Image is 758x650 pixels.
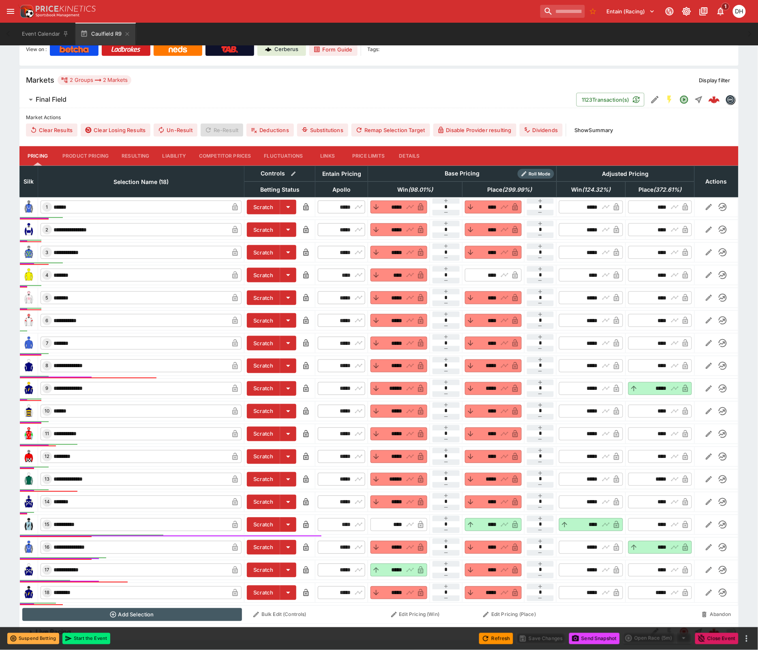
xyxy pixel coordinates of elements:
em: ( 98.01 %) [408,185,433,195]
span: 3 [44,250,50,255]
span: 15 [43,522,51,528]
button: Scratch [247,200,280,214]
button: Scratch [247,563,280,577]
th: Entain Pricing [315,166,368,182]
em: ( 124.32 %) [582,185,611,195]
div: 6781b3df-3541-4dc6-b300-98571127392e [709,626,720,638]
button: SGM Disabled [662,625,677,639]
button: Scratch [247,313,280,328]
span: Selection Name (18) [105,177,178,187]
span: 10 [43,408,51,414]
div: 2 Groups 2 Markets [61,75,128,85]
span: Win(98.01%) [388,185,442,195]
button: No Bookmarks [587,5,600,18]
button: Edit Pricing (Win) [370,608,460,621]
th: Silk [20,166,38,197]
img: runner 8 [22,359,35,372]
span: 16 [43,545,51,550]
button: Select Tenant [602,5,660,18]
span: 6 [44,318,50,323]
button: Scratch [247,291,280,305]
button: Display filter [694,74,735,87]
div: Base Pricing [442,169,483,179]
span: 14 [43,499,51,505]
img: runner 2 [22,223,35,236]
button: Live Racing [19,624,648,640]
button: Resulting [115,146,156,166]
span: Re-Result [201,124,243,137]
span: 2 [44,227,50,233]
button: Final Field [19,92,576,108]
button: Start the Event [62,633,110,644]
span: 7 [44,340,50,346]
button: Notifications [713,4,728,19]
div: Show/hide Price Roll mode configuration. [518,169,554,179]
img: Cerberus [265,46,272,53]
img: betmakers [726,95,735,104]
a: Form Guide [309,43,358,56]
img: runner 14 [22,496,35,509]
button: Abandon [697,608,736,621]
button: Close Event [695,633,739,644]
a: Cerberus [257,43,306,56]
span: Place(372.61%) [630,185,690,195]
span: 13 [43,477,51,482]
button: Scratch [247,449,280,464]
button: Clear Results [26,124,77,137]
img: runner 9 [22,382,35,395]
img: logo-cerberus--red.svg [709,94,720,105]
span: Win(124.32%) [563,185,620,195]
button: Scratch [247,381,280,396]
img: runner 17 [22,564,35,577]
button: open drawer [3,4,18,19]
button: Documentation [696,4,711,19]
img: logo-cerberus--red.svg [709,626,720,638]
img: PriceKinetics Logo [18,3,34,19]
span: 4 [44,272,50,278]
button: Daniel Hooper [730,2,748,20]
button: SGM Enabled [662,92,677,107]
img: TabNZ [221,46,238,53]
img: Neds [169,46,187,53]
div: 1b3cbb0a-2d0e-493f-afe0-7c9d99dee12f [709,94,720,105]
button: Fluctuations [258,146,310,166]
button: Straight [692,625,706,639]
span: 5 [44,295,50,301]
button: Dividends [520,124,563,137]
img: runner 15 [22,518,35,531]
button: Bulk edit [288,169,299,179]
svg: Open [679,95,689,105]
button: Scratch [247,245,280,260]
img: runner 10 [22,405,35,418]
img: runner 3 [22,246,35,259]
span: 9 [44,386,50,391]
img: runner 4 [22,269,35,282]
button: Remap Selection Target [351,124,430,137]
span: 1 [722,2,730,11]
img: runner 13 [22,473,35,486]
th: Actions [694,166,738,197]
button: Scratch [247,540,280,555]
span: Betting Status [251,185,308,195]
button: Refresh [479,633,513,644]
img: PriceKinetics [36,6,96,12]
span: 1 [45,204,50,210]
button: Substitutions [297,124,348,137]
div: Daniel Hooper [733,5,746,18]
button: Price Limits [346,146,391,166]
th: Controls [244,166,315,182]
button: Scratch [247,222,280,237]
button: Deductions [246,124,294,137]
button: Disable Provider resulting [433,124,516,137]
span: Place(299.99%) [478,185,541,195]
span: 12 [43,454,51,460]
img: Betcha [60,46,89,53]
div: split button [623,633,692,644]
h5: Markets [26,75,54,85]
img: runner 16 [22,541,35,554]
em: ( 299.99 %) [502,185,532,195]
img: runner 18 [22,586,35,599]
button: Add Selection [22,608,242,621]
input: search [540,5,585,18]
button: Scratch [247,359,280,373]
